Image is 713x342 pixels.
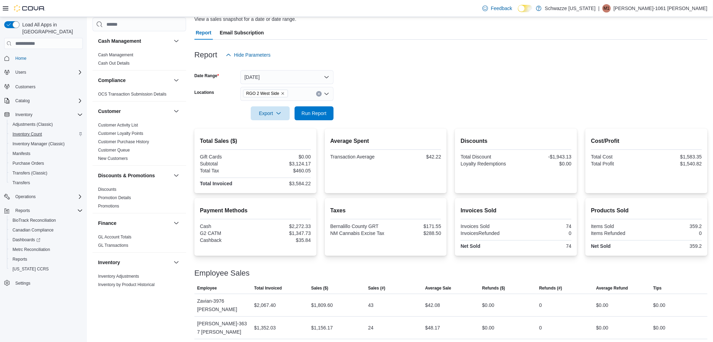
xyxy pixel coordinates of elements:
[425,324,440,332] div: $48.17
[539,285,562,291] span: Refunds (#)
[10,245,83,254] span: Metrc Reconciliation
[387,223,441,229] div: $171.55
[460,137,571,145] h2: Discounts
[197,285,217,291] span: Employee
[98,243,128,248] a: GL Transactions
[460,223,514,229] div: Invoices Sold
[98,148,130,153] a: Customer Queue
[7,120,86,129] button: Adjustments (Classic)
[311,301,333,309] div: $1,809.60
[1,96,86,106] button: Catalog
[13,82,83,91] span: Customers
[13,206,83,215] span: Reports
[7,254,86,264] button: Reports
[243,90,288,97] span: RGO 2 West Side
[194,90,214,95] label: Locations
[518,243,571,249] div: 74
[330,206,441,215] h2: Taxes
[13,83,38,91] a: Customers
[596,324,608,332] div: $0.00
[93,121,186,165] div: Customer
[13,111,35,119] button: Inventory
[98,234,131,240] span: GL Account Totals
[4,50,83,306] nav: Complex example
[13,227,54,233] span: Canadian Compliance
[234,51,271,58] span: Hide Parameters
[648,154,702,160] div: $1,583.35
[7,178,86,188] button: Transfers
[257,223,311,229] div: $2,272.33
[518,223,571,229] div: 74
[257,230,311,236] div: $1,347.73
[98,77,171,84] button: Compliance
[98,220,117,227] h3: Finance
[10,159,83,168] span: Purchase Orders
[1,81,86,91] button: Customers
[93,185,186,213] div: Discounts & Promotions
[98,156,128,161] span: New Customers
[10,226,83,234] span: Canadian Compliance
[257,161,311,166] div: $3,124.17
[98,122,138,128] span: Customer Activity List
[10,140,83,148] span: Inventory Manager (Classic)
[648,223,702,229] div: 359.2
[254,285,282,291] span: Total Invoiced
[591,230,645,236] div: Items Refunded
[1,110,86,120] button: Inventory
[10,140,67,148] a: Inventory Manager (Classic)
[220,26,264,40] span: Email Subscription
[98,38,171,44] button: Cash Management
[223,48,273,62] button: Hide Parameters
[13,237,40,243] span: Dashboards
[10,130,83,138] span: Inventory Count
[98,282,155,287] a: Inventory by Product Historical
[1,67,86,77] button: Users
[15,56,26,61] span: Home
[98,52,133,57] a: Cash Management
[13,97,83,105] span: Catalog
[15,194,36,199] span: Operations
[7,139,86,149] button: Inventory Manager (Classic)
[98,172,155,179] h3: Discounts & Promotions
[13,151,30,156] span: Manifests
[7,225,86,235] button: Canadian Compliance
[518,5,532,12] input: Dark Mode
[7,235,86,245] a: Dashboards
[13,256,27,262] span: Reports
[7,245,86,254] button: Metrc Reconciliation
[10,179,33,187] a: Transfers
[200,237,254,243] div: Cashback
[98,61,130,66] a: Cash Out Details
[98,203,119,209] span: Promotions
[98,282,155,287] span: Inventory by Product Historical
[10,130,45,138] a: Inventory Count
[98,108,171,115] button: Customer
[15,112,32,117] span: Inventory
[368,301,374,309] div: 43
[10,265,51,273] a: [US_STATE] CCRS
[460,206,571,215] h2: Invoices Sold
[200,181,232,186] strong: Total Invoiced
[596,301,608,309] div: $0.00
[13,218,56,223] span: BioTrack Reconciliation
[368,324,374,332] div: 24
[598,4,600,13] p: |
[311,285,328,291] span: Sales ($)
[545,4,596,13] p: Schwazze [US_STATE]
[368,285,385,291] span: Sales (#)
[98,274,139,279] a: Inventory Adjustments
[93,233,186,252] div: Finance
[98,38,141,44] h3: Cash Management
[425,285,451,291] span: Average Sale
[518,154,571,160] div: -$1,943.13
[13,111,83,119] span: Inventory
[15,280,30,286] span: Settings
[311,324,333,332] div: $1,156.17
[246,90,279,97] span: RGO 2 West Side
[1,192,86,202] button: Operations
[10,169,50,177] a: Transfers (Classic)
[10,149,83,158] span: Manifests
[98,131,143,136] span: Customer Loyalty Points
